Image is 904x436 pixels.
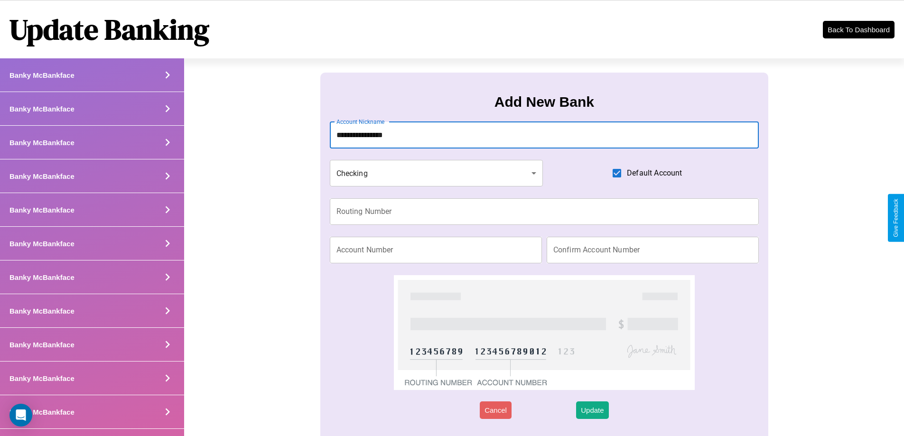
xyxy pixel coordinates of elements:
span: Default Account [627,167,682,179]
h3: Add New Bank [494,94,594,110]
h4: Banky McBankface [9,105,75,113]
h4: Banky McBankface [9,139,75,147]
h4: Banky McBankface [9,206,75,214]
h4: Banky McBankface [9,71,75,79]
button: Back To Dashboard [823,21,895,38]
button: Update [576,401,608,419]
h4: Banky McBankface [9,172,75,180]
h1: Update Banking [9,10,209,49]
h4: Banky McBankface [9,240,75,248]
label: Account Nickname [336,118,385,126]
div: Give Feedback [893,199,899,237]
h4: Banky McBankface [9,408,75,416]
h4: Banky McBankface [9,374,75,382]
h4: Banky McBankface [9,341,75,349]
div: Open Intercom Messenger [9,404,32,427]
h4: Banky McBankface [9,273,75,281]
div: Checking [330,160,543,186]
button: Cancel [480,401,512,419]
h4: Banky McBankface [9,307,75,315]
img: check [394,275,694,390]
